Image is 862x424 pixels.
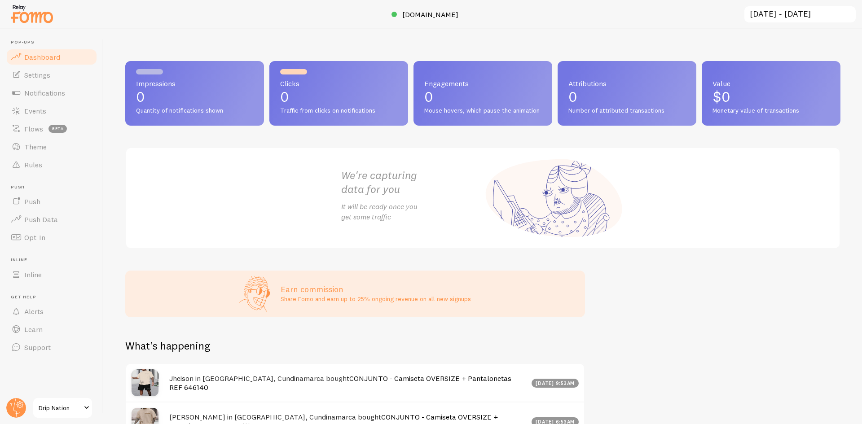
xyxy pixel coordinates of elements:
[9,2,54,25] img: fomo-relay-logo-orange.svg
[11,294,98,300] span: Get Help
[24,307,44,316] span: Alerts
[5,156,98,174] a: Rules
[24,106,46,115] span: Events
[5,338,98,356] a: Support
[24,70,50,79] span: Settings
[341,201,483,222] p: It will be ready once you get some traffic
[712,107,830,115] span: Monetary value of transactions
[5,102,98,120] a: Events
[11,257,98,263] span: Inline
[424,80,541,87] span: Engagements
[5,66,98,84] a: Settings
[568,107,686,115] span: Number of attributed transactions
[24,160,42,169] span: Rules
[5,266,98,284] a: Inline
[5,302,98,320] a: Alerts
[24,197,40,206] span: Push
[712,80,830,87] span: Value
[5,192,98,210] a: Push
[11,39,98,45] span: Pop-ups
[32,397,93,419] a: Drip Nation
[136,80,253,87] span: Impressions
[281,284,471,294] h3: Earn commission
[341,168,483,196] h2: We're capturing data for you
[48,125,67,133] span: beta
[424,90,541,104] p: 0
[125,339,210,353] h2: What's happening
[280,107,397,115] span: Traffic from clicks on notifications
[24,124,43,133] span: Flows
[5,48,98,66] a: Dashboard
[24,233,45,242] span: Opt-In
[24,142,47,151] span: Theme
[5,228,98,246] a: Opt-In
[280,80,397,87] span: Clicks
[712,88,730,105] span: $0
[136,107,253,115] span: Quantity of notifications shown
[424,107,541,115] span: Mouse hovers, which pause the animation
[568,90,686,104] p: 0
[24,343,51,352] span: Support
[532,379,579,388] div: [DATE] 9:53am
[11,184,98,190] span: Push
[280,90,397,104] p: 0
[136,90,253,104] p: 0
[281,294,471,303] p: Share Fomo and earn up to 25% ongoing revenue on all new signups
[24,215,58,224] span: Push Data
[39,402,81,413] span: Drip Nation
[24,270,42,279] span: Inline
[24,325,43,334] span: Learn
[5,120,98,138] a: Flows beta
[5,84,98,102] a: Notifications
[5,138,98,156] a: Theme
[5,320,98,338] a: Learn
[24,52,60,61] span: Dashboard
[5,210,98,228] a: Push Data
[568,80,686,87] span: Attributions
[169,374,526,392] h4: Jheison in [GEOGRAPHIC_DATA], Cundinamarca bought
[24,88,65,97] span: Notifications
[169,374,511,392] a: CONJUNTO - Camiseta OVERSIZE + Pantalonetas REF 646140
